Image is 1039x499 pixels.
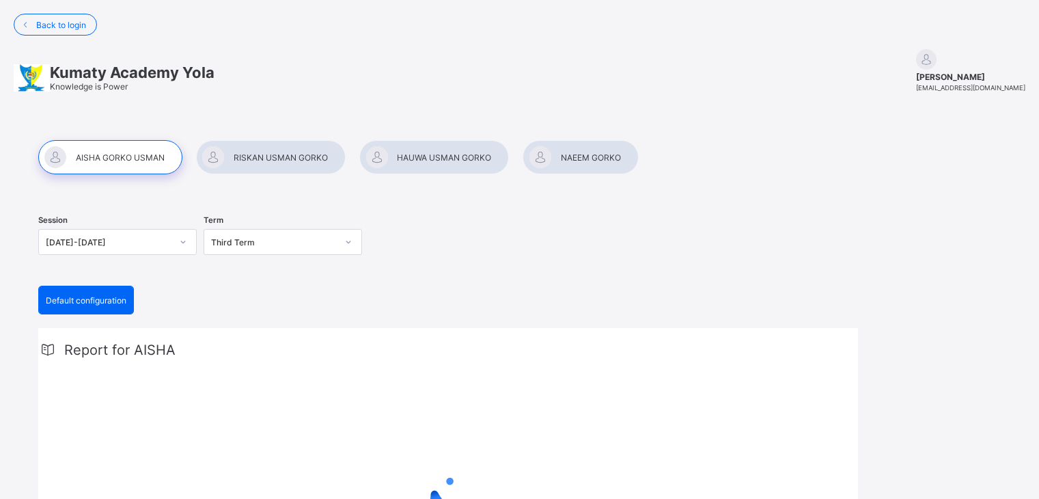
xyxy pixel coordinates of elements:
[211,237,337,247] div: Third Term
[46,295,126,306] span: Default configuration
[64,342,176,358] span: Report for AISHA
[36,20,86,30] span: Back to login
[46,237,171,247] div: [DATE]-[DATE]
[38,215,68,225] span: Session
[916,84,1025,92] span: [EMAIL_ADDRESS][DOMAIN_NAME]
[50,64,214,81] span: Kumaty Academy Yola
[916,49,937,70] img: default.svg
[204,215,223,225] span: Term
[916,72,1025,82] span: [PERSON_NAME]
[50,81,128,92] span: Knowledge is Power
[14,64,50,92] img: School logo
